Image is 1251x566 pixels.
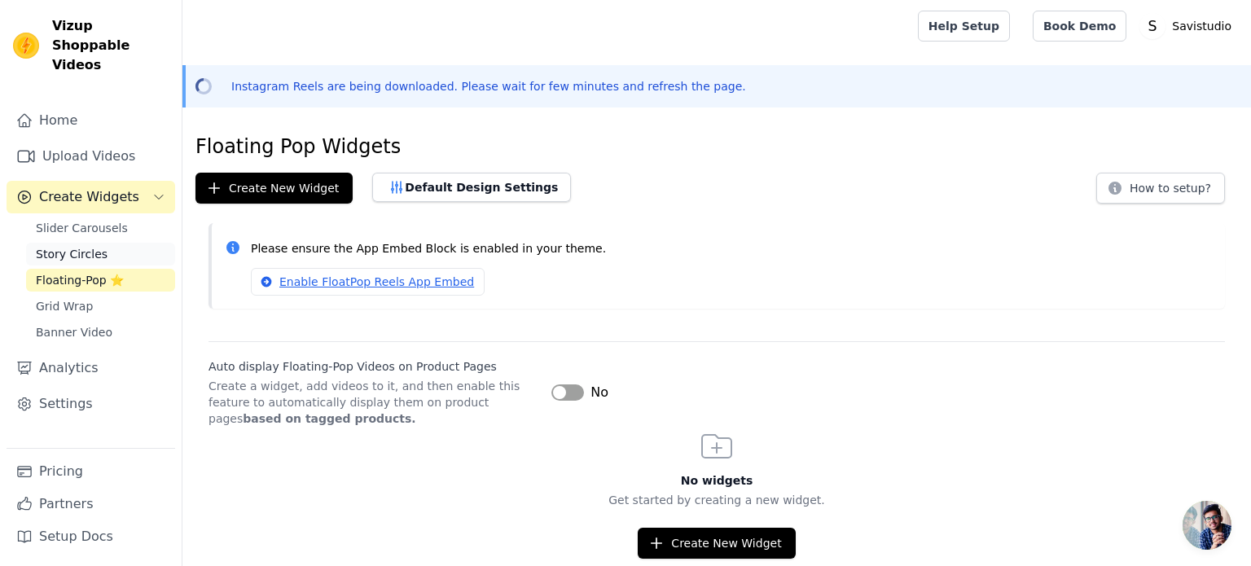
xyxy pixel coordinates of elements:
[26,295,175,318] a: Grid Wrap
[7,388,175,420] a: Settings
[638,528,795,559] button: Create New Widget
[243,412,415,425] strong: based on tagged products.
[36,220,128,236] span: Slider Carousels
[251,239,1212,258] p: Please ensure the App Embed Block is enabled in your theme.
[7,104,175,137] a: Home
[372,173,571,202] button: Default Design Settings
[7,181,175,213] button: Create Widgets
[36,324,112,340] span: Banner Video
[251,268,485,296] a: Enable FloatPop Reels App Embed
[52,16,169,75] span: Vizup Shoppable Videos
[7,520,175,553] a: Setup Docs
[1148,18,1157,34] text: S
[918,11,1010,42] a: Help Setup
[7,352,175,384] a: Analytics
[7,488,175,520] a: Partners
[36,298,93,314] span: Grid Wrap
[1183,501,1231,550] a: Open chat
[13,33,39,59] img: Vizup
[1096,173,1225,204] button: How to setup?
[1096,184,1225,200] a: How to setup?
[36,272,124,288] span: Floating-Pop ⭐
[195,173,353,204] button: Create New Widget
[182,472,1251,489] h3: No widgets
[26,321,175,344] a: Banner Video
[39,187,139,207] span: Create Widgets
[1165,11,1238,41] p: Savistudio
[195,134,1238,160] h1: Floating Pop Widgets
[26,269,175,292] a: Floating-Pop ⭐
[551,383,608,402] button: No
[231,78,746,94] p: Instagram Reels are being downloaded. Please wait for few minutes and refresh the page.
[208,358,538,375] label: Auto display Floating-Pop Videos on Product Pages
[1139,11,1238,41] button: S Savistudio
[590,383,608,402] span: No
[26,243,175,265] a: Story Circles
[7,140,175,173] a: Upload Videos
[182,492,1251,508] p: Get started by creating a new widget.
[36,246,108,262] span: Story Circles
[26,217,175,239] a: Slider Carousels
[7,455,175,488] a: Pricing
[208,378,538,427] p: Create a widget, add videos to it, and then enable this feature to automatically display them on ...
[1033,11,1126,42] a: Book Demo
